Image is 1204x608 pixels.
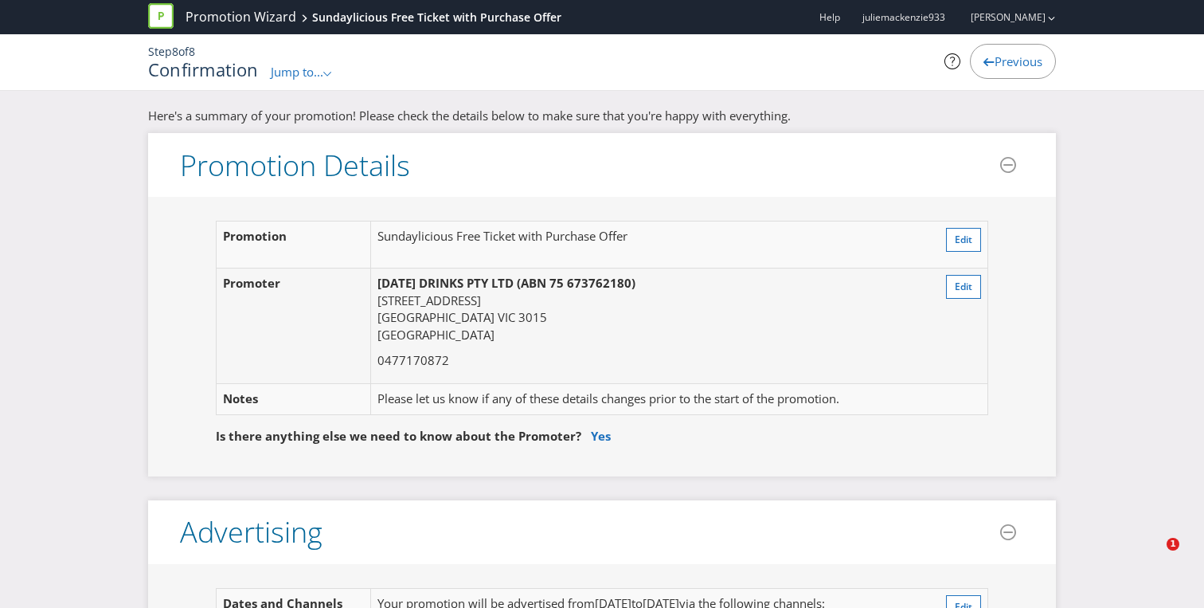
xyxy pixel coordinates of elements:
h1: Confirmation [148,60,259,79]
span: [GEOGRAPHIC_DATA] [377,327,494,343]
span: Edit [955,233,972,246]
button: Edit [946,228,981,252]
span: Is there anything else we need to know about the Promoter? [216,428,581,444]
span: Step [148,44,172,59]
h3: Promotion Details [180,150,410,182]
a: Promotion Wizard [186,8,296,26]
span: VIC [498,309,515,325]
a: Help [819,10,840,24]
span: [GEOGRAPHIC_DATA] [377,309,494,325]
span: 8 [172,44,178,59]
button: Edit [946,275,981,299]
span: 1 [1167,538,1179,551]
span: juliemackenzie933 [862,10,945,24]
span: of [178,44,189,59]
div: Sundaylicious Free Ticket with Purchase Offer [312,10,561,25]
p: Here's a summary of your promotion! Please check the details below to make sure that you're happy... [148,108,1056,124]
p: 0477170872 [377,352,915,369]
td: Sundaylicious Free Ticket with Purchase Offer [370,222,921,269]
td: Promotion [217,222,371,269]
span: [STREET_ADDRESS] [377,292,481,308]
td: Notes [217,384,371,414]
span: Edit [955,280,972,293]
span: Promoter [223,275,280,291]
span: Previous [995,53,1042,69]
h3: Advertising [180,516,322,548]
span: 3015 [518,309,547,325]
span: Jump to... [271,64,323,80]
iframe: Intercom live chat [1134,538,1172,576]
span: 8 [189,44,195,59]
td: Please let us know if any of these details changes prior to the start of the promotion. [370,384,921,414]
span: (ABN 75 673762180) [517,275,635,291]
a: Yes [591,428,611,444]
a: [PERSON_NAME] [955,10,1046,24]
span: [DATE] DRINKS PTY LTD [377,275,514,291]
